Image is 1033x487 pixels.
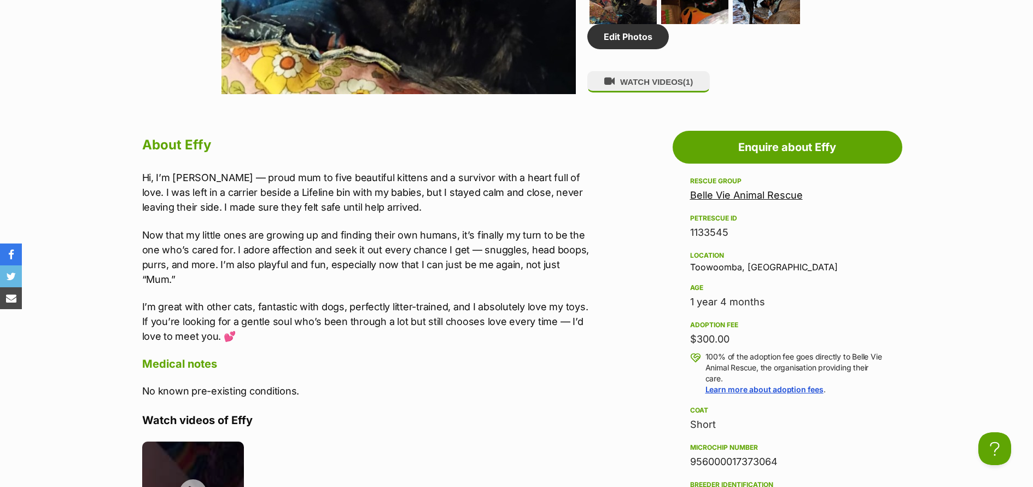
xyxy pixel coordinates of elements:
[690,332,885,347] div: $300.00
[673,131,902,164] a: Enquire about Effy
[142,133,594,157] h2: About Effy
[587,24,669,49] a: Edit Photos
[978,432,1011,465] iframe: Help Scout Beacon - Open
[690,294,885,310] div: 1 year 4 months
[705,351,885,395] p: 100% of the adoption fee goes directly to Belle Vie Animal Rescue, the organisation providing the...
[142,170,594,214] p: Hi, I’m [PERSON_NAME] — proud mum to five beautiful kittens and a survivor with a heart full of l...
[690,283,885,292] div: Age
[690,214,885,223] div: PetRescue ID
[690,225,885,240] div: 1133545
[690,189,803,201] a: Belle Vie Animal Rescue
[690,443,885,452] div: Microchip number
[587,71,710,92] button: WATCH VIDEOS(1)
[690,251,885,260] div: Location
[142,299,594,344] p: I’m great with other cats, fantastic with dogs, perfectly litter-trained, and I absolutely love m...
[690,249,885,272] div: Toowoomba, [GEOGRAPHIC_DATA]
[142,384,594,398] p: No known pre-existing conditions.
[690,454,885,469] div: 956000017373064
[705,385,824,394] a: Learn more about adoption fees
[142,357,594,371] h4: Medical notes
[690,321,885,329] div: Adoption fee
[683,77,693,86] span: (1)
[142,228,594,287] p: Now that my little ones are growing up and finding their own humans, it’s finally my turn to be t...
[690,177,885,185] div: Rescue group
[142,413,594,427] h4: Watch videos of Effy
[690,406,885,415] div: Coat
[690,417,885,432] div: Short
